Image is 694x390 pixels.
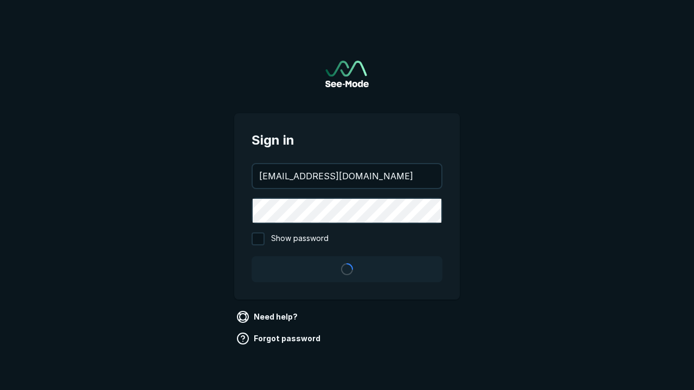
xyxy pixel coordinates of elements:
a: Need help? [234,308,302,326]
a: Forgot password [234,330,325,347]
span: Sign in [252,131,442,150]
span: Show password [271,232,329,245]
img: See-Mode Logo [325,61,369,87]
input: your@email.com [253,164,441,188]
a: Go to sign in [325,61,369,87]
